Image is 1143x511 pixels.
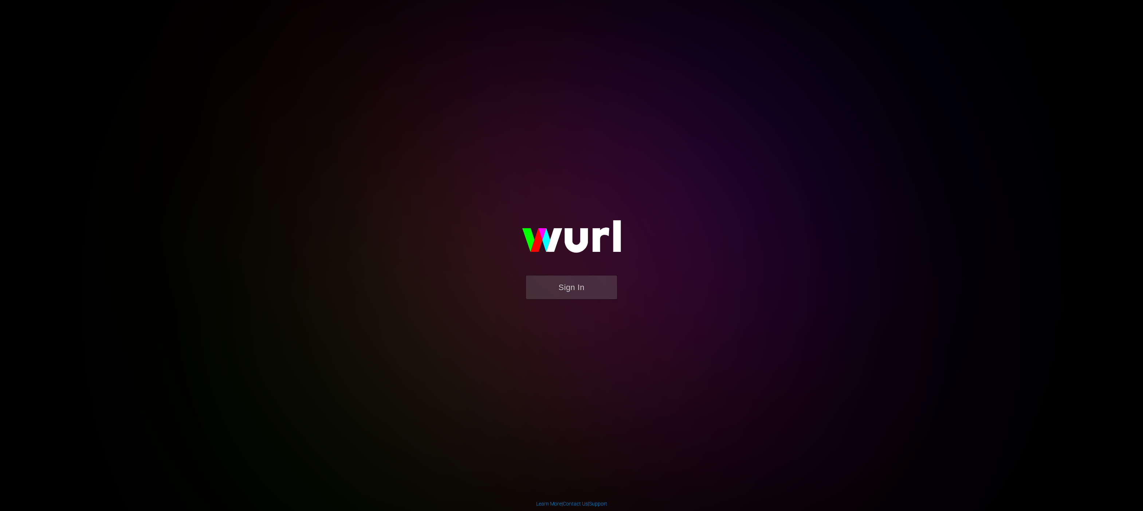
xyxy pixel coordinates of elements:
a: Support [589,501,607,507]
div: | | [536,500,607,507]
button: Sign In [526,276,617,299]
a: Learn More [536,501,562,507]
a: Contact Us [563,501,588,507]
img: wurl-logo-on-black-223613ac3d8ba8fe6dc639794a292ebdb59501304c7dfd60c99c58986ef67473.svg [499,205,644,275]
